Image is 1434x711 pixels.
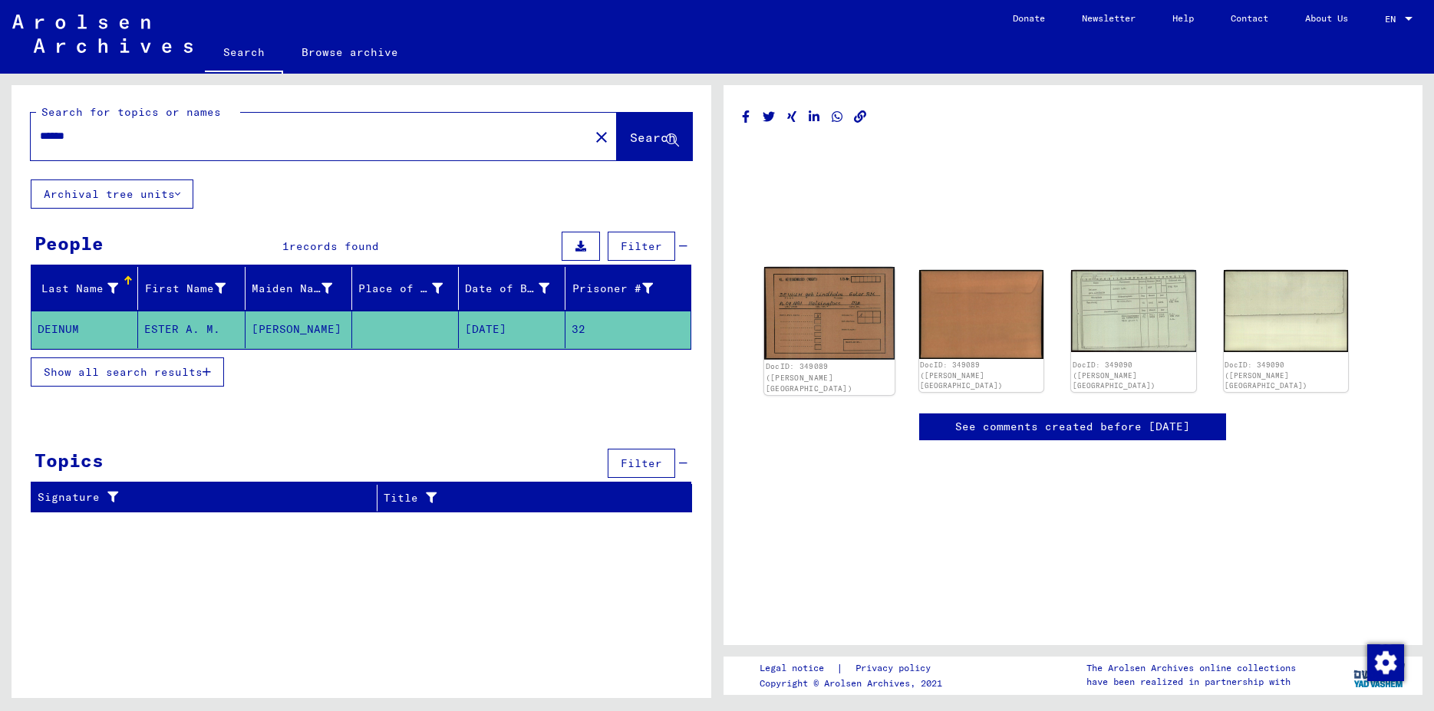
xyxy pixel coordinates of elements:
button: Filter [608,232,675,261]
p: Copyright © Arolsen Archives, 2021 [760,676,949,690]
button: Show all search results [31,357,224,387]
img: 001.jpg [763,267,894,360]
div: Title [384,490,661,506]
button: Archival tree units [31,179,193,209]
mat-label: Search for topics or names [41,105,221,119]
div: Title [384,486,677,510]
span: 1 [282,239,289,253]
div: Maiden Name [252,281,332,297]
div: Place of Birth [358,276,462,301]
button: Copy link [852,107,869,127]
button: Share on Twitter [761,107,777,127]
div: Last Name [38,281,118,297]
img: 002.jpg [919,270,1043,358]
div: Signature [38,489,365,505]
mat-header-cell: Maiden Name [246,267,352,310]
img: 001.jpg [1071,270,1195,352]
span: EN [1385,14,1402,25]
mat-cell: [PERSON_NAME] [246,311,352,348]
mat-header-cell: Last Name [31,267,138,310]
mat-header-cell: Date of Birth [459,267,565,310]
button: Share on Facebook [738,107,754,127]
div: People [35,229,104,257]
img: 002.jpg [1224,270,1348,352]
mat-cell: ESTER A. M. [138,311,245,348]
a: DocID: 349090 ([PERSON_NAME][GEOGRAPHIC_DATA]) [1073,360,1155,390]
span: Search [630,130,676,145]
mat-header-cell: Place of Birth [352,267,459,310]
a: See comments created before [DATE] [955,419,1190,435]
mat-header-cell: First Name [138,267,245,310]
div: Topics [35,446,104,474]
a: Search [205,34,283,74]
mat-cell: 32 [565,311,690,348]
div: | [760,660,949,676]
button: Share on Xing [784,107,800,127]
span: Filter [621,239,662,253]
span: records found [289,239,379,253]
div: Last Name [38,276,137,301]
img: Change consent [1367,644,1404,681]
p: The Arolsen Archives online collections [1086,661,1296,675]
div: First Name [144,281,225,297]
mat-icon: close [592,128,611,146]
button: Filter [608,449,675,478]
button: Share on LinkedIn [806,107,822,127]
span: Show all search results [44,365,203,379]
div: First Name [144,276,244,301]
a: Legal notice [760,660,836,676]
div: Maiden Name [252,276,351,301]
a: DocID: 349090 ([PERSON_NAME][GEOGRAPHIC_DATA]) [1225,360,1307,390]
div: Prisoner # [572,276,671,301]
div: Date of Birth [465,281,549,297]
button: Search [617,113,692,160]
mat-cell: DEINUM [31,311,138,348]
a: Privacy policy [843,660,949,676]
mat-cell: [DATE] [459,311,565,348]
button: Clear [586,121,617,152]
img: yv_logo.png [1350,656,1408,694]
div: Prisoner # [572,281,652,297]
button: Share on WhatsApp [829,107,846,127]
a: Browse archive [283,34,417,71]
a: DocID: 349089 ([PERSON_NAME][GEOGRAPHIC_DATA]) [920,360,1003,390]
div: Date of Birth [465,276,569,301]
div: Signature [38,486,381,510]
span: Filter [621,456,662,470]
div: Place of Birth [358,281,443,297]
a: DocID: 349089 ([PERSON_NAME][GEOGRAPHIC_DATA]) [765,362,852,393]
mat-header-cell: Prisoner # [565,267,690,310]
p: have been realized in partnership with [1086,675,1296,689]
img: Arolsen_neg.svg [12,15,193,53]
